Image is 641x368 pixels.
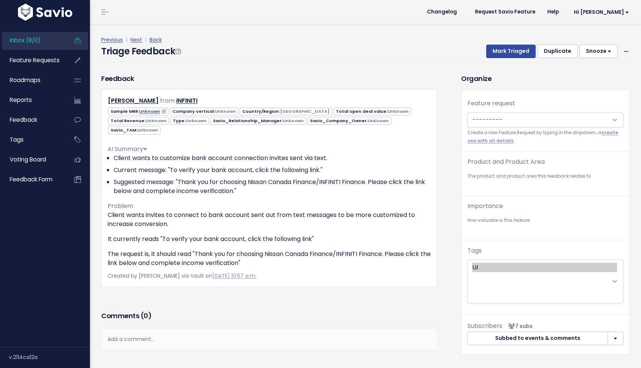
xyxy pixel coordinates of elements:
small: How valuable is this feature [467,217,623,224]
span: Feedback [10,116,37,124]
label: Importance [467,202,503,211]
span: Inbox (8/0) [10,36,40,44]
option: UI [472,263,617,272]
span: Feedback form [10,175,52,183]
span: 0 [144,311,148,320]
a: Voting Board [2,151,62,168]
a: Reports [2,91,62,109]
span: Unknown [145,118,166,124]
span: Hi [PERSON_NAME] [574,9,629,15]
img: logo-white.9d6f32f41409.svg [16,4,74,21]
a: Next [130,36,142,43]
p: Client wants invites to connect to bank account sent out from text messages to be more customized... [108,211,431,229]
span: Unknown [388,108,409,114]
button: Mark Triaged [486,45,536,58]
span: AI Summary [108,145,147,153]
a: Tags [2,131,62,148]
label: Feature request [467,99,515,108]
li: Current message: "To verify your bank account, click the following link." [114,166,431,175]
div: Add a comment... [101,328,437,350]
span: Type: [170,117,209,125]
a: INFINITI [176,96,198,105]
button: Subbed to events & comments [467,332,608,345]
a: Request Savio Feature [469,6,541,18]
span: Unknown [137,127,158,133]
li: Suggested message: "Thank you for choosing Nissan Canada Finance/INFINITI Finance. Please click t... [114,178,431,196]
span: | [124,36,129,43]
span: Tags [10,136,24,144]
h3: Organize [461,73,630,84]
label: Product and Product Area [467,157,545,166]
a: Roadmaps [2,72,62,89]
span: | [144,36,148,43]
button: Duplicate [538,45,578,58]
span: Roadmaps [10,76,40,84]
a: Help [541,6,565,18]
span: Unknown [368,118,389,124]
small: The product and product area this feedback relates to [467,172,623,180]
span: Reports [10,96,32,104]
h3: Feedback [101,73,134,84]
div: v.2114ca12a [9,347,90,367]
span: Feature Requests [10,56,60,64]
label: Tags [467,246,482,255]
span: Savio_Company_Owner: [308,117,391,125]
a: [DATE] 10:57 a.m. [212,272,256,280]
a: Previous [101,36,123,43]
small: Create a new Feature Request by typing in the dropdown, or . [467,129,623,145]
p: The request is, it should read "Thank you for choosing Nissan Canada Finance/INFINITI Finance. Pl... [108,250,431,268]
a: Feedback [2,111,62,129]
a: Hi [PERSON_NAME] [565,6,635,18]
span: Unknown [215,108,236,114]
span: Voting Board [10,156,46,163]
span: Problem [108,202,133,210]
span: Created by [PERSON_NAME] via Vault on [108,272,256,280]
span: Unknown [283,118,304,124]
span: from [160,96,175,105]
a: Back [150,36,162,43]
span: Unknown [186,118,207,124]
button: Snooze [580,45,618,58]
a: Feature Requests [2,52,62,69]
span: Sample MRR: [108,108,168,115]
a: [PERSON_NAME] [108,96,159,105]
a: create one with all details [467,130,618,144]
span: Changelog [427,9,457,15]
span: <p><strong>Subscribers</strong><br><br> - Klaus Lima<br> - Sara Ahmad<br> - Hessam Abbasi<br> - P... [505,322,533,330]
span: Country/Region: [240,108,332,115]
p: It currently reads "To verify your bank account, click the following link" [108,235,431,244]
span: Company vertical: [170,108,238,115]
span: Total Revenue: [108,117,169,125]
span: Savio_TAM: [108,126,160,134]
h4: Triage Feedback [101,45,181,58]
h3: Comments ( ) [101,311,437,321]
span: Savio_Relationship_Manager: [210,117,306,125]
span: [GEOGRAPHIC_DATA] [280,108,329,114]
li: Client wants to customize bank account connection invites sent via text. [114,154,431,163]
span: Subscribers [467,322,502,330]
a: Unknown [139,108,166,114]
a: Inbox (8/0) [2,32,62,49]
a: Feedback form [2,171,62,188]
span: Total open deal value: [334,108,411,115]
